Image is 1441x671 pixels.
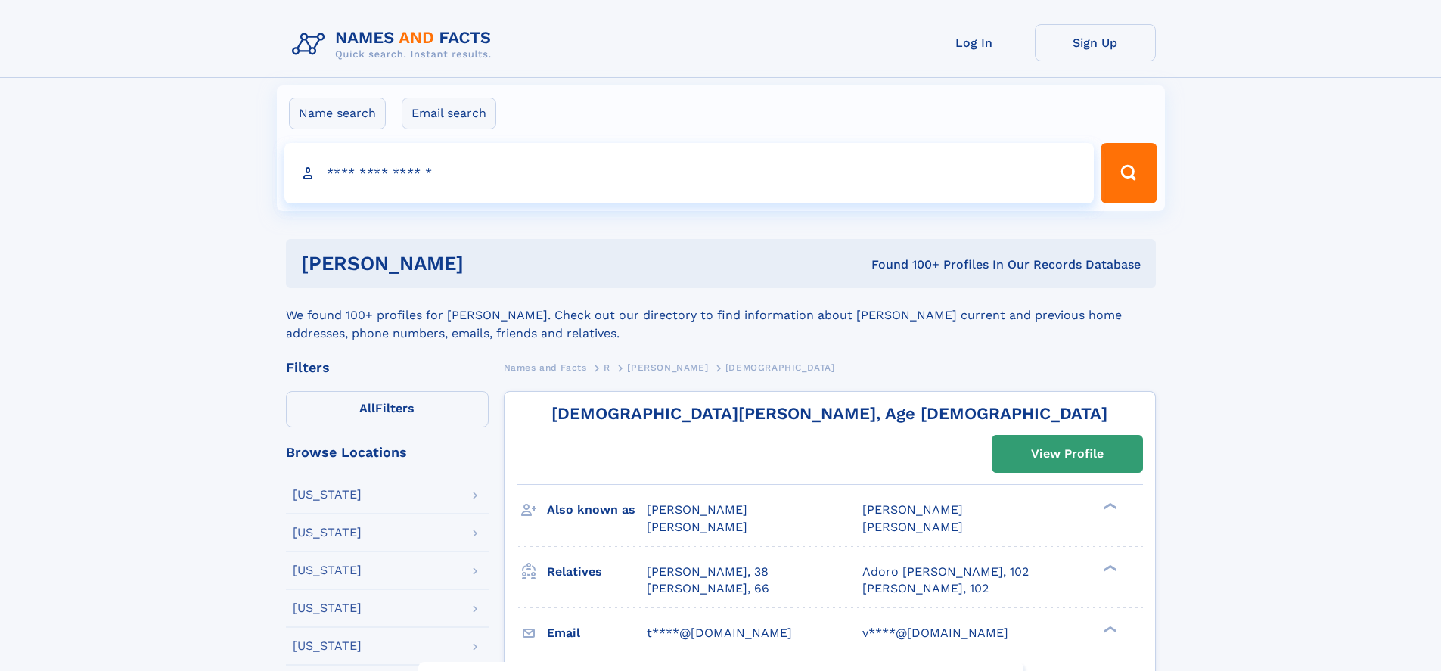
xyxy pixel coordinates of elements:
[286,446,489,459] div: Browse Locations
[551,404,1107,423] a: [DEMOGRAPHIC_DATA][PERSON_NAME], Age [DEMOGRAPHIC_DATA]
[359,401,375,415] span: All
[293,564,362,576] div: [US_STATE]
[1035,24,1156,61] a: Sign Up
[293,602,362,614] div: [US_STATE]
[286,288,1156,343] div: We found 100+ profiles for [PERSON_NAME]. Check out our directory to find information about [PERS...
[992,436,1142,472] a: View Profile
[402,98,496,129] label: Email search
[1101,143,1157,203] button: Search Button
[293,640,362,652] div: [US_STATE]
[1100,502,1118,511] div: ❯
[547,559,647,585] h3: Relatives
[647,580,769,597] a: [PERSON_NAME], 66
[1031,436,1104,471] div: View Profile
[547,497,647,523] h3: Also known as
[647,520,747,534] span: [PERSON_NAME]
[647,564,769,580] a: [PERSON_NAME], 38
[862,580,989,597] a: [PERSON_NAME], 102
[862,564,1029,580] a: Adoro [PERSON_NAME], 102
[667,256,1141,273] div: Found 100+ Profiles In Our Records Database
[604,358,610,377] a: R
[504,358,587,377] a: Names and Facts
[286,391,489,427] label: Filters
[1100,563,1118,573] div: ❯
[862,520,963,534] span: [PERSON_NAME]
[284,143,1095,203] input: search input
[289,98,386,129] label: Name search
[647,502,747,517] span: [PERSON_NAME]
[301,254,668,273] h1: [PERSON_NAME]
[293,489,362,501] div: [US_STATE]
[286,361,489,374] div: Filters
[293,527,362,539] div: [US_STATE]
[604,362,610,373] span: R
[627,362,708,373] span: [PERSON_NAME]
[627,358,708,377] a: [PERSON_NAME]
[725,362,835,373] span: [DEMOGRAPHIC_DATA]
[862,502,963,517] span: [PERSON_NAME]
[286,24,504,65] img: Logo Names and Facts
[547,620,647,646] h3: Email
[1100,624,1118,634] div: ❯
[914,24,1035,61] a: Log In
